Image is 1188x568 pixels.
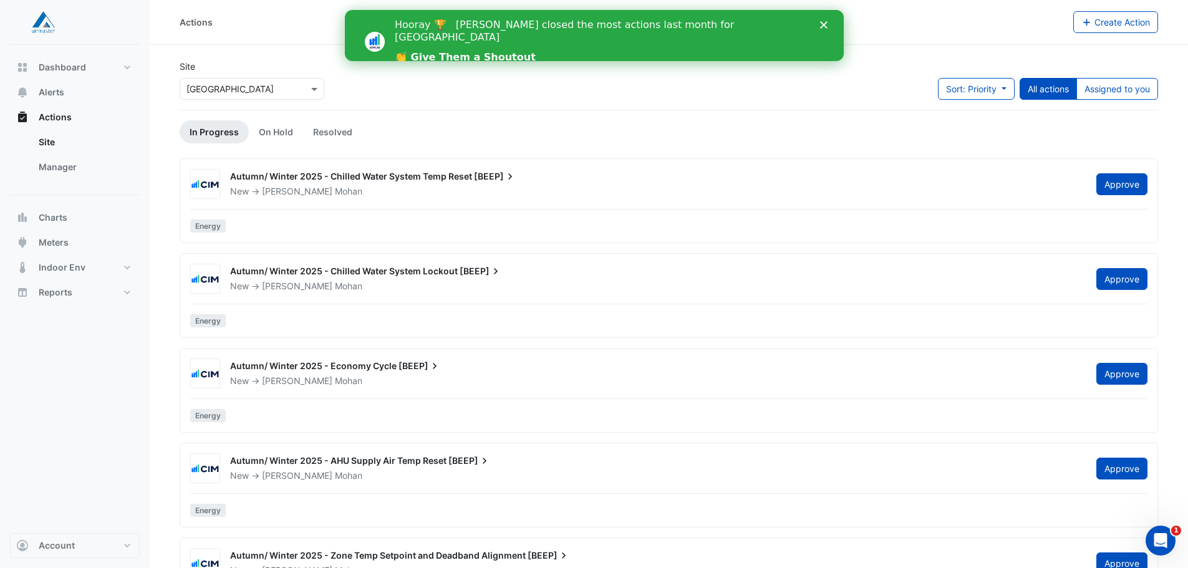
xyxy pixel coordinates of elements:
span: Alerts [39,86,64,99]
span: Approve [1104,368,1139,379]
span: Indoor Env [39,261,85,274]
button: Alerts [10,80,140,105]
button: Create Action [1073,11,1159,33]
span: New [230,470,249,481]
app-icon: Reports [16,286,29,299]
span: [PERSON_NAME] [262,186,332,196]
a: Site [29,130,140,155]
button: Approve [1096,458,1147,479]
span: Meters [39,236,69,249]
span: [BEEP] [448,455,491,467]
button: Approve [1096,268,1147,290]
div: Close [475,11,488,19]
span: [PERSON_NAME] [262,470,332,481]
span: Approve [1104,274,1139,284]
span: Autumn/ Winter 2025 - Zone Temp Setpoint and Deadband Alignment [230,550,526,561]
span: Mohan [335,280,362,292]
span: Charts [39,211,67,224]
img: CIM [191,178,220,191]
span: Autumn/ Winter 2025 - Chilled Water System Temp Reset [230,171,472,181]
a: In Progress [180,120,249,143]
span: Create Action [1094,17,1150,27]
span: Autumn/ Winter 2025 - Chilled Water System Lockout [230,266,458,276]
iframe: Intercom live chat banner [345,10,844,61]
span: Energy [190,314,226,327]
a: 👏 Give Them a Shoutout [50,41,191,55]
a: On Hold [249,120,303,143]
span: Autumn/ Winter 2025 - AHU Supply Air Temp Reset [230,455,447,466]
span: -> [251,470,259,481]
span: Actions [39,111,72,123]
button: Indoor Env [10,255,140,280]
span: Sort: Priority [946,84,997,94]
iframe: Intercom live chat [1146,526,1176,556]
span: Energy [190,409,226,422]
span: Dashboard [39,61,86,74]
span: Approve [1104,463,1139,474]
app-icon: Alerts [16,86,29,99]
button: Approve [1096,173,1147,195]
span: New [230,186,249,196]
app-icon: Indoor Env [16,261,29,274]
span: Approve [1104,179,1139,190]
button: Charts [10,205,140,230]
app-icon: Actions [16,111,29,123]
app-icon: Meters [16,236,29,249]
span: 1 [1171,526,1181,536]
button: All actions [1020,78,1077,100]
app-icon: Dashboard [16,61,29,74]
div: Actions [10,130,140,185]
button: Dashboard [10,55,140,80]
a: Resolved [303,120,362,143]
span: Autumn/ Winter 2025 - Economy Cycle [230,360,397,371]
img: CIM [191,273,220,286]
button: Account [10,533,140,558]
span: New [230,281,249,291]
span: -> [251,375,259,386]
span: [BEEP] [528,549,570,562]
img: CIM [191,368,220,380]
span: -> [251,281,259,291]
button: Assigned to you [1076,78,1158,100]
span: Mohan [335,375,362,387]
span: Account [39,539,75,552]
span: Mohan [335,185,362,198]
span: [BEEP] [460,265,502,277]
span: [PERSON_NAME] [262,375,332,386]
div: Actions [180,16,213,29]
img: Company Logo [15,10,71,35]
span: Mohan [335,469,362,482]
span: Energy [190,219,226,233]
label: Site [180,60,195,73]
span: New [230,375,249,386]
app-icon: Charts [16,211,29,224]
img: CIM [191,463,220,475]
button: Actions [10,105,140,130]
button: Approve [1096,363,1147,385]
button: Sort: Priority [938,78,1015,100]
a: Manager [29,155,140,180]
span: [BEEP] [398,360,441,372]
span: Energy [190,504,226,517]
span: Reports [39,286,72,299]
span: [BEEP] [474,170,516,183]
button: Reports [10,280,140,305]
span: [PERSON_NAME] [262,281,332,291]
span: -> [251,186,259,196]
button: Meters [10,230,140,255]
